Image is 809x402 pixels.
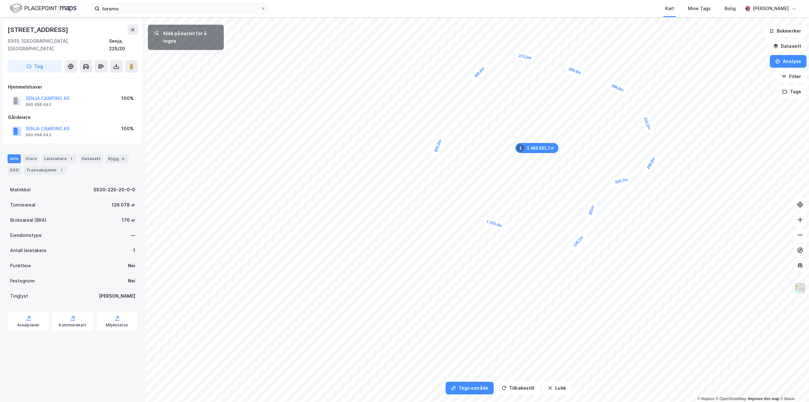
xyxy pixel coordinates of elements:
[122,216,135,224] div: 170 ㎡
[748,397,779,401] a: Improve this map
[128,262,135,269] div: Nei
[99,292,135,300] div: [PERSON_NAME]
[776,70,806,83] button: Filter
[59,323,86,328] div: Kommunekart
[10,3,76,14] img: logo.f888ab2527a4732fd821a326f86c7f29.svg
[121,95,134,102] div: 100%
[10,232,42,239] div: Eiendomstype
[777,372,809,402] div: Kontrollprogram for chat
[8,25,70,35] div: [STREET_ADDRESS]
[8,60,62,73] button: Tag
[777,85,806,98] button: Tags
[697,397,715,401] a: Mapbox
[26,133,51,138] div: 990 698 643
[128,277,135,285] div: Nei
[112,201,135,209] div: 126 078 ㎡
[100,4,261,13] input: Søk på adresse, matrikkel, gårdeiere, leietakere eller personer
[58,167,64,173] div: 1
[716,397,746,401] a: OpenStreetMap
[68,156,74,162] div: 1
[610,174,632,188] div: Map marker
[725,5,736,12] div: Bolig
[26,102,51,107] div: 990 698 643
[514,51,536,63] div: Map marker
[639,112,655,134] div: Map marker
[8,83,137,91] div: Hjemmelshaver
[8,166,21,175] div: ESG
[10,201,35,209] div: Tomteareal
[753,5,789,12] div: [PERSON_NAME]
[8,114,137,121] div: Gårdeiere
[24,166,67,175] div: Transaksjoner
[163,30,219,45] div: Klikk på kartet for å tegne
[542,382,571,394] button: Lukk
[42,154,77,163] div: Leietakere
[469,62,490,83] div: Map marker
[120,156,126,162] div: 6
[131,232,135,239] div: —
[133,247,135,254] div: 1
[10,247,46,254] div: Antall leietakere
[688,5,711,12] div: Mine Tags
[768,40,806,53] button: Datasett
[515,143,558,153] div: Map marker
[121,125,134,133] div: 100%
[564,63,586,78] div: Map marker
[23,154,39,163] div: Eiere
[10,186,31,194] div: Matrikkel
[8,154,21,163] div: Info
[568,231,588,252] div: Map marker
[665,5,674,12] div: Kart
[585,201,598,220] div: Map marker
[430,135,446,157] div: Map marker
[106,323,128,328] div: Miljøstatus
[106,154,129,163] div: Bygg
[770,55,806,68] button: Analyse
[10,216,46,224] div: Bruksareal (BRA)
[764,25,806,37] button: Bokmerker
[10,262,31,269] div: Punktleie
[642,152,660,174] div: Map marker
[606,80,629,96] div: Map marker
[517,144,524,152] div: 1
[446,382,494,394] button: Tegn område
[482,216,507,232] div: Map marker
[79,154,103,163] div: Datasett
[8,37,109,53] div: 9303, [GEOGRAPHIC_DATA], [GEOGRAPHIC_DATA]
[109,37,138,53] div: Senja, 225/20
[496,382,540,394] button: Tilbakestill
[10,277,35,285] div: Festegrunn
[777,372,809,402] iframe: Chat Widget
[10,292,28,300] div: Tinglyst
[94,186,135,194] div: 5530-225-20-0-0
[794,282,806,294] img: Z
[17,323,40,328] div: Arealplaner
